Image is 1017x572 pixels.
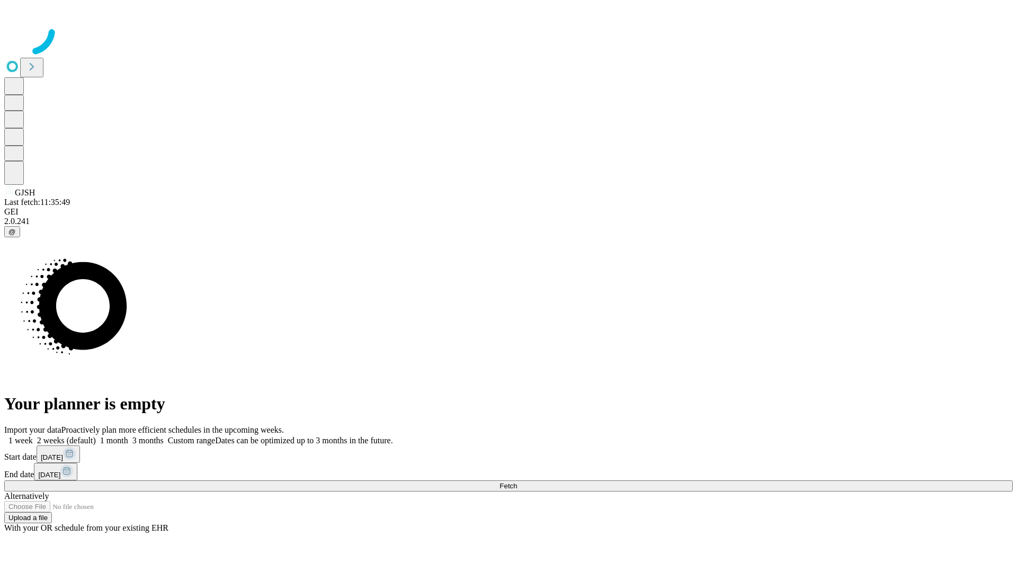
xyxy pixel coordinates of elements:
[4,491,49,501] span: Alternatively
[38,471,60,479] span: [DATE]
[4,226,20,237] button: @
[37,445,80,463] button: [DATE]
[15,188,35,197] span: GJSH
[499,482,517,490] span: Fetch
[132,436,164,445] span: 3 months
[4,523,168,532] span: With your OR schedule from your existing EHR
[100,436,128,445] span: 1 month
[4,217,1013,226] div: 2.0.241
[215,436,392,445] span: Dates can be optimized up to 3 months in the future.
[4,463,1013,480] div: End date
[61,425,284,434] span: Proactively plan more efficient schedules in the upcoming weeks.
[8,228,16,236] span: @
[4,394,1013,414] h1: Your planner is empty
[4,425,61,434] span: Import your data
[168,436,215,445] span: Custom range
[4,512,52,523] button: Upload a file
[37,436,96,445] span: 2 weeks (default)
[41,453,63,461] span: [DATE]
[8,436,33,445] span: 1 week
[4,198,70,207] span: Last fetch: 11:35:49
[34,463,77,480] button: [DATE]
[4,480,1013,491] button: Fetch
[4,207,1013,217] div: GEI
[4,445,1013,463] div: Start date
